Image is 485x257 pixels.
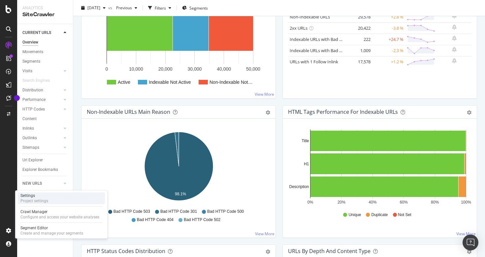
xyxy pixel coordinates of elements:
span: vs [108,5,113,11]
div: bell-plus [452,24,457,30]
div: Distribution [22,87,43,94]
td: +24.7 % [372,34,405,45]
td: +2.8 % [372,11,405,22]
div: Inlinks [22,125,34,132]
a: NEW URLS [22,180,62,187]
svg: A chart. [288,129,471,206]
td: 17,578 [346,56,372,67]
a: Segments [22,58,68,65]
text: 0 [106,66,108,72]
div: bell-plus [452,58,457,63]
td: 1,009 [346,45,372,56]
a: Movements [22,48,68,55]
div: Crawl Manager [20,209,99,214]
div: Analytics [22,5,68,11]
td: +1.2 % [372,56,405,67]
button: [DATE] [79,3,108,13]
a: Non-Indexable URLs [290,14,330,20]
span: Bad HTTP Code 301 [160,209,197,214]
div: Non-Indexable URLs Main Reason [87,109,170,115]
text: Non-Indexable Not… [210,80,253,85]
span: Bad HTTP Code 502 [184,217,220,223]
text: Title [302,139,309,143]
text: 40% [369,200,376,205]
div: DISAPPEARED URLS [22,190,56,204]
div: NEW URLS [22,180,42,187]
span: Bad HTTP Code 500 [207,209,244,214]
a: URLs with 1 Follow Inlink [290,59,338,65]
a: CURRENT URLS [22,29,62,36]
span: Unique [348,212,361,218]
a: Indexable URLs with Bad Description [290,48,362,53]
div: Filters [155,5,166,11]
button: Previous [113,3,140,13]
div: Settings [20,193,48,198]
text: 98.1% [175,192,186,196]
div: Explorer Bookmarks [22,166,58,173]
span: Not Set [398,212,411,218]
a: Indexable URLs with Bad H1 [290,36,345,42]
a: Visits [22,68,62,75]
text: Indexable Not Active [149,80,191,85]
div: HTML Tags Performance for Indexable URLs [288,109,398,115]
a: View More [255,91,274,97]
button: Filters [145,3,174,13]
a: Inlinks [22,125,62,132]
div: bell-plus [452,36,457,41]
text: Active [118,80,130,85]
a: Segment EditorCreate and manage your segments [18,225,105,237]
a: Overview [22,39,68,46]
button: Segments [179,3,210,13]
div: Sitemaps [22,144,39,151]
text: 30,000 [187,66,202,72]
a: Url Explorer [22,157,68,164]
div: Movements [22,48,43,55]
div: Content [22,115,37,122]
span: Segments [189,5,208,11]
div: gear [467,110,471,115]
svg: A chart. [87,129,270,206]
div: HTTP Status Codes Distribution [87,248,165,254]
div: Overview [22,39,38,46]
td: 222 [346,34,372,45]
div: HTTP Codes [22,106,45,113]
text: 50,000 [246,66,260,72]
a: View More [255,231,275,237]
div: Outlinks [22,135,37,142]
span: Bad HTTP Code 503 [113,209,150,214]
div: gear [266,249,270,254]
text: 100% [461,200,471,205]
a: Search Engines [22,77,56,84]
a: HTTP Codes [22,106,62,113]
div: Tooltip anchor [14,95,20,101]
div: Project settings [20,198,48,204]
div: gear [266,110,270,115]
span: Duplicate [371,212,388,218]
div: Performance [22,96,46,103]
div: CURRENT URLS [22,29,51,36]
text: 20% [338,200,345,205]
td: -2.3 % [372,45,405,56]
div: Visits [22,68,32,75]
div: SiteCrawler [22,11,68,18]
span: 2025 Aug. 20th [87,5,100,11]
td: 29,578 [346,11,372,22]
div: URLs by Depth and Content Type [288,248,371,254]
a: Distribution [22,87,62,94]
div: Url Explorer [22,157,43,164]
a: Outlinks [22,135,62,142]
text: 40,000 [217,66,231,72]
a: SettingsProject settings [18,192,105,204]
text: Description [289,184,309,189]
div: gear [467,249,471,254]
span: Bad HTTP Code 404 [137,217,174,223]
div: Configure and access your website analyses [20,214,99,220]
text: H1 [304,162,309,166]
a: DISAPPEARED URLS [22,190,62,204]
a: Content [22,115,68,122]
a: 2xx URLs [290,25,307,31]
a: Crawl ManagerConfigure and access your website analyses [18,209,105,220]
text: 60% [400,200,408,205]
text: 80% [431,200,439,205]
